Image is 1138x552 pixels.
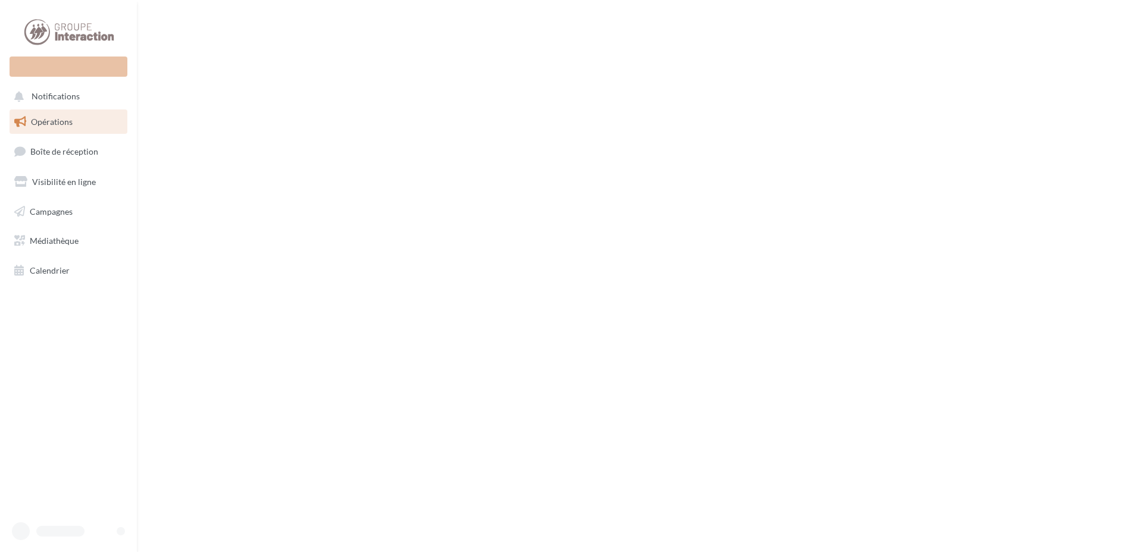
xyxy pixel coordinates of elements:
[30,265,70,275] span: Calendrier
[7,258,130,283] a: Calendrier
[7,170,130,195] a: Visibilité en ligne
[32,177,96,187] span: Visibilité en ligne
[7,228,130,253] a: Médiathèque
[30,206,73,216] span: Campagnes
[7,199,130,224] a: Campagnes
[10,57,127,77] div: Nouvelle campagne
[30,236,79,246] span: Médiathèque
[31,117,73,127] span: Opérations
[30,146,98,156] span: Boîte de réception
[32,92,80,102] span: Notifications
[7,109,130,134] a: Opérations
[7,139,130,164] a: Boîte de réception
